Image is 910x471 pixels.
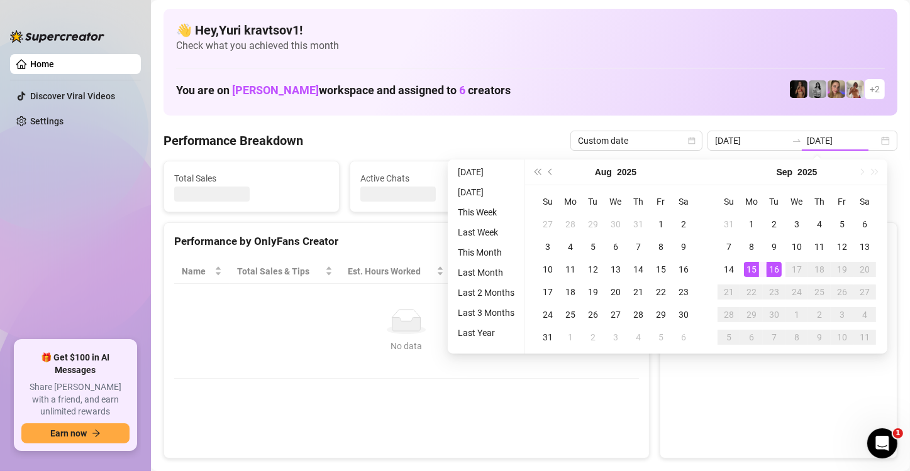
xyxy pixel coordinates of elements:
span: + 2 [870,82,880,96]
span: Check what you achieved this month [176,39,885,53]
h4: Performance Breakdown [164,132,303,149]
span: Share [PERSON_NAME] with a friend, and earn unlimited rewards [21,381,130,418]
span: swap-right [792,136,802,146]
span: Earn now [50,428,87,438]
div: No data [187,339,626,353]
span: calendar [688,137,696,144]
div: Sales by OnlyFans Creator [670,233,887,250]
h4: 👋 Hey, Yuri kravtsov1 ! [176,21,885,39]
input: End date [807,134,879,148]
a: Discover Viral Videos [30,91,115,101]
span: 6 [459,84,465,97]
th: Name [174,259,230,284]
span: 1 [893,428,903,438]
span: Name [182,264,212,278]
span: Active Chats [360,171,515,185]
span: Total Sales [174,171,329,185]
button: Earn nowarrow-right [21,423,130,443]
a: Home [30,59,54,69]
div: Est. Hours Worked [348,264,434,278]
th: Total Sales & Tips [230,259,340,284]
img: Cherry [828,80,845,98]
span: Custom date [578,131,695,150]
span: Sales / Hour [459,264,518,278]
span: Messages Sent [547,171,701,185]
iframe: Intercom live chat [867,428,897,458]
img: D [790,80,807,98]
span: to [792,136,802,146]
img: logo-BBDzfeDw.svg [10,30,104,43]
th: Chat Conversion [535,259,638,284]
span: Total Sales & Tips [237,264,323,278]
span: arrow-right [92,429,101,438]
img: Green [846,80,864,98]
th: Sales / Hour [452,259,536,284]
input: Start date [715,134,787,148]
span: [PERSON_NAME] [232,84,319,97]
a: Settings [30,116,64,126]
span: 🎁 Get $100 in AI Messages [21,352,130,376]
div: Performance by OnlyFans Creator [174,233,639,250]
span: Chat Conversion [543,264,621,278]
img: A [809,80,826,98]
h1: You are on workspace and assigned to creators [176,84,511,97]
